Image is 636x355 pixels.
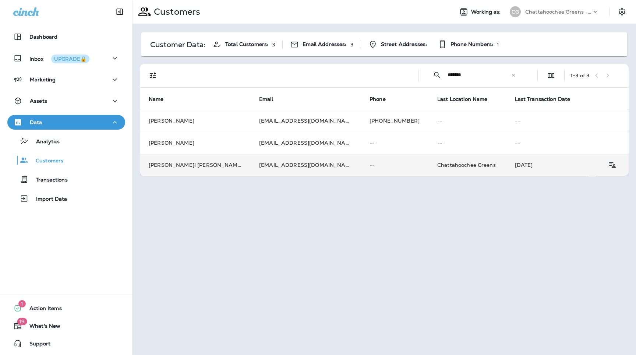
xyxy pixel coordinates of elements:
p: Chattahoochee Greens - TEST [525,9,591,15]
p: -- [515,140,620,146]
p: -- [437,118,497,124]
p: Assets [30,98,47,104]
td: [PHONE_NUMBER] [361,110,428,132]
button: Collapse Search [430,68,445,82]
td: [EMAIL_ADDRESS][DOMAIN_NAME] [250,132,361,154]
span: Email [259,96,273,102]
p: Transactions [28,177,68,184]
span: Email Addresses: [303,41,346,48]
button: Filters [146,68,160,83]
div: UPGRADE🔒 [54,56,86,61]
p: 3 [350,42,353,48]
button: Data [7,115,125,130]
p: -- [370,162,420,168]
td: [PERSON_NAME]! [PERSON_NAME]! [140,154,250,176]
td: [EMAIL_ADDRESS][DOMAIN_NAME] [250,110,361,132]
button: Settings [615,5,629,18]
button: UPGRADE🔒 [51,55,89,63]
p: Data [30,119,42,125]
span: Last Transaction Date [515,96,570,102]
button: Import Data [7,191,125,206]
span: 1 [18,300,26,307]
span: Working as: [471,9,502,15]
button: Support [7,336,125,351]
p: Marketing [30,77,56,82]
p: Import Data [29,196,67,203]
span: Last Transaction Date [515,96,580,102]
span: Email [259,96,283,102]
p: Customer Data: [150,42,205,48]
button: Assets [7,94,125,108]
button: 1Action Items [7,301,125,316]
span: Name [149,96,164,102]
span: Phone [370,96,395,102]
p: Dashboard [29,34,57,40]
span: Street Addresses: [381,41,427,48]
button: 19What's New [7,319,125,333]
button: Customer Details [605,158,620,172]
button: InboxUPGRADE🔒 [7,51,125,66]
button: Customers [7,152,125,168]
div: CG [510,6,521,17]
td: [PERSON_NAME] [140,132,250,154]
p: Customers [28,158,63,165]
button: Marketing [7,72,125,87]
span: Support [22,341,50,349]
p: 1 [497,42,499,48]
span: Phone [370,96,386,102]
button: Transactions [7,172,125,187]
p: Analytics [29,138,60,145]
p: -- [515,118,620,124]
span: Phone Numbers: [451,41,493,48]
p: 3 [272,42,275,48]
span: Action Items [22,305,62,314]
button: Analytics [7,133,125,149]
button: Dashboard [7,29,125,44]
span: 19 [17,318,27,325]
td: [DATE] [506,154,589,176]
p: Inbox [29,55,89,62]
p: Customers [151,6,200,17]
button: Edit Fields [544,68,558,83]
span: Last Location Name [437,96,488,102]
p: -- [437,140,497,146]
div: 1 - 3 of 3 [570,73,589,78]
span: Total Customers: [225,41,268,48]
p: -- [370,140,420,146]
span: What's New [22,323,60,332]
td: [EMAIL_ADDRESS][DOMAIN_NAME] [250,154,361,176]
td: [PERSON_NAME] [140,110,250,132]
span: Chattahoochee Greens [437,162,496,168]
span: Last Location Name [437,96,497,102]
button: Collapse Sidebar [109,4,130,19]
span: Name [149,96,173,102]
